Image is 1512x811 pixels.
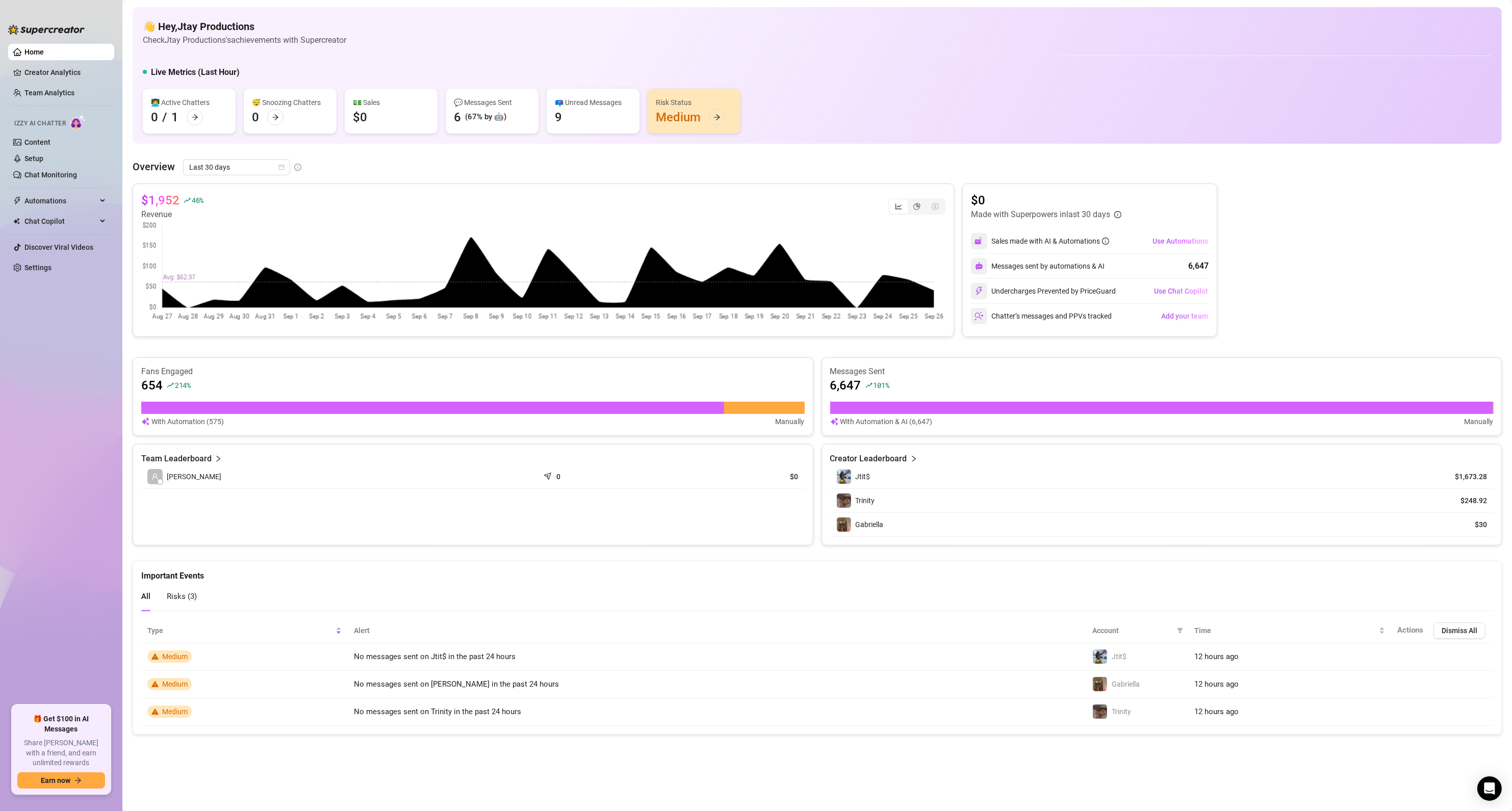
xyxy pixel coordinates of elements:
span: rise [184,197,191,204]
a: Discover Viral Videos [24,243,93,251]
span: arrow-right [74,777,82,784]
article: $1,952 [141,192,180,208]
a: Chat Monitoring [24,171,77,179]
span: Time [1194,625,1377,636]
span: filter [1177,627,1183,634]
img: logo-BBDzfeDw.svg [8,24,85,35]
span: user [151,473,159,480]
div: 0 [252,109,259,125]
span: Medium [162,680,188,688]
a: Home [24,48,44,56]
span: Dismiss All [1442,626,1477,635]
article: Overview [133,159,175,174]
span: warning [151,653,159,660]
th: Type [141,618,348,643]
span: Jtit$ [856,473,870,481]
button: Add your team [1161,308,1209,324]
div: Undercharges Prevented by PriceGuard [971,283,1116,299]
article: $248.92 [1441,495,1487,506]
img: Gabriella [837,517,851,532]
span: Gabriella [1112,680,1140,688]
span: warning [151,708,159,715]
span: thunderbolt [13,197,21,205]
span: rise [865,382,873,389]
article: Manually [776,416,805,427]
span: arrow-right [191,114,198,121]
article: Manually [1464,416,1493,427]
img: Trinity [837,493,851,508]
span: Share [PERSON_NAME] with a friend, and earn unlimited rewards [17,738,105,768]
img: Chat Copilot [13,218,20,225]
div: 💬 Messages Sent [454,97,530,108]
span: Account [1092,625,1173,636]
span: right [215,453,222,465]
span: No messages sent on Trinity in the past 24 hours [354,707,521,716]
img: Trinity [1093,704,1107,719]
div: 9 [555,109,562,125]
div: 1 [171,109,178,125]
button: Earn nowarrow-right [17,772,105,789]
span: Add your team [1161,312,1208,320]
span: info-circle [294,164,301,171]
span: 🎁 Get $100 in AI Messages [17,714,105,734]
article: Team Leaderboard [141,453,212,465]
div: Risk Status [656,97,732,108]
img: svg%3e [975,237,984,246]
span: Chat Copilot [24,213,97,229]
div: 0 [151,109,158,125]
span: pie-chart [913,203,920,210]
div: 6 [454,109,461,125]
span: 12 hours ago [1194,652,1239,661]
article: Fans Engaged [141,366,805,377]
span: All [141,592,150,601]
span: dollar-circle [932,203,939,210]
img: Gabriella [1093,677,1107,691]
span: filter [1175,623,1185,638]
article: Revenue [141,208,203,221]
span: line-chart [895,203,902,210]
article: $0 [678,472,798,482]
img: svg%3e [975,262,983,270]
div: Messages sent by automations & AI [971,258,1105,274]
div: (67% by 🤖) [465,111,506,123]
img: svg%3e [830,416,838,427]
span: Medium [162,652,188,661]
div: 💵 Sales [353,97,429,108]
img: svg%3e [975,286,984,296]
div: 📪 Unread Messages [555,97,631,108]
span: 12 hours ago [1194,707,1239,716]
img: svg%3e [141,416,149,427]
a: Content [24,138,50,146]
h4: 👋 Hey, Jtay Productions [143,19,346,34]
span: right [910,453,917,465]
span: arrow-right [272,114,279,121]
span: 101 % [874,380,889,390]
article: Messages Sent [830,366,1494,377]
a: Team Analytics [24,89,74,97]
span: Risks ( 3 ) [167,592,197,601]
span: info-circle [1114,211,1121,218]
button: Use Automations [1152,233,1209,249]
h5: Live Metrics (Last Hour) [151,66,240,79]
span: calendar [278,164,285,170]
article: 0 [556,472,560,482]
span: Medium [162,708,188,716]
article: With Automation & AI (6,647) [840,416,933,427]
article: Check Jtay Productions's achievements with Supercreator [143,34,346,46]
div: Important Events [141,561,1493,582]
span: Izzy AI Chatter [14,119,66,128]
article: $30 [1441,519,1487,530]
article: Made with Superpowers in last 30 days [971,208,1110,221]
span: No messages sent on [PERSON_NAME] in the past 24 hours [354,679,559,689]
span: 214 % [175,380,191,390]
div: Sales made with AI & Automations [991,236,1109,247]
img: AI Chatter [70,115,86,129]
img: svg%3e [975,311,984,321]
article: $1,673.28 [1441,472,1487,482]
span: Jtit$ [1112,652,1126,661]
span: No messages sent on Jtit$ in the past 24 hours [354,652,516,661]
article: 6,647 [830,377,861,394]
span: Use Chat Copilot [1154,287,1208,295]
div: Chatter’s messages and PPVs tracked [971,308,1112,324]
article: 654 [141,377,163,394]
